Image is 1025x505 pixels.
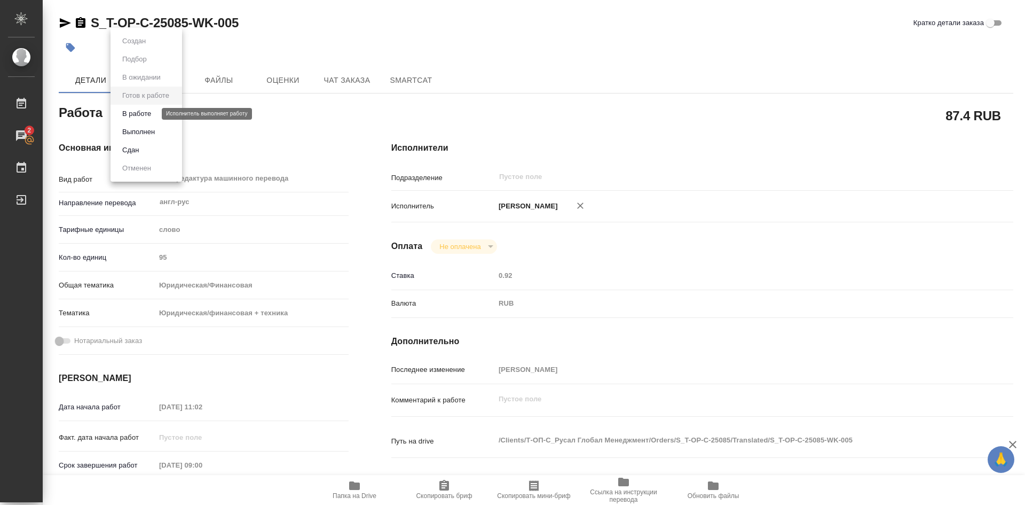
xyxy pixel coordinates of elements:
[119,72,164,83] button: В ожидании
[119,35,149,47] button: Создан
[119,126,158,138] button: Выполнен
[119,53,150,65] button: Подбор
[119,162,154,174] button: Отменен
[119,90,172,102] button: Готов к работе
[119,108,154,120] button: В работе
[119,144,142,156] button: Сдан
